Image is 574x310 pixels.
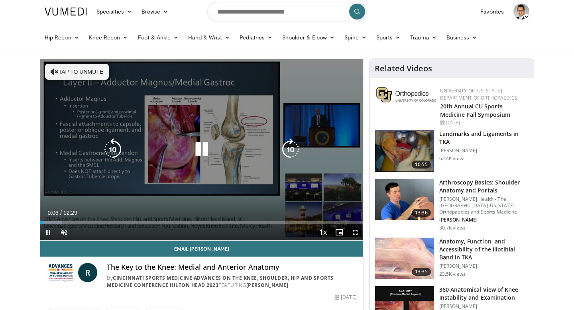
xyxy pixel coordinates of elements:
span: / [60,210,62,216]
a: 13:35 Anatomy, Function, and Accessibility of the Iliotibial Band in TKA [PERSON_NAME] 23.5K views [375,237,529,280]
a: R [78,263,97,282]
span: 13:36 [412,209,431,217]
a: Pediatrics [235,29,277,45]
video-js: Video Player [40,59,363,241]
h3: Anatomy, Function, and Accessibility of the Iliotibial Band in TKA [439,237,529,261]
a: [PERSON_NAME] [246,282,289,288]
h4: Related Videos [375,64,432,73]
span: 0:06 [47,210,58,216]
a: 13:36 Arthroscopy Basics: Shoulder Anatomy and Portals [PERSON_NAME] Health - The [GEOGRAPHIC_DAT... [375,179,529,231]
h3: Landmarks and Ligaments in TKA [439,130,529,146]
span: 10:55 [412,161,431,169]
a: Hand & Wrist [183,29,235,45]
img: 9534a039-0eaa-4167-96cf-d5be049a70d8.150x105_q85_crop-smart_upscale.jpg [375,179,434,220]
a: Cincinnati Sports Medicine Advances on the Knee, Shoulder, Hip and Sports Medicine Conference Hil... [107,275,334,288]
a: Shoulder & Elbow [277,29,340,45]
button: Tap to unmute [45,64,109,80]
a: 20th Annual CU Sports Medicine Fall Symposium [440,102,510,118]
p: 23.5K views [439,271,466,277]
div: Progress Bar [40,221,363,224]
a: 10:55 Landmarks and Ligaments in TKA [PERSON_NAME] 62.4K views [375,130,529,172]
button: Playback Rate [315,224,331,240]
input: Search topics, interventions [207,2,367,21]
h4: The Key to the Knee: Medial and Anterior Anatomy [107,263,357,272]
a: Hip Recon [40,29,84,45]
a: Trauma [405,29,442,45]
a: Foot & Ankle [133,29,184,45]
img: Cincinnati Sports Medicine Advances on the Knee, Shoulder, Hip and Sports Medicine Conference Hil... [47,263,75,282]
a: University of [US_STATE] Department of Orthopaedics [440,87,517,101]
img: Avatar [513,4,529,20]
span: 12:29 [63,210,77,216]
button: Fullscreen [347,224,363,240]
button: Pause [40,224,56,240]
div: [DATE] [335,294,356,301]
p: [PERSON_NAME] [439,147,529,154]
p: [PERSON_NAME] [439,217,529,223]
a: Sports [372,29,406,45]
a: Specialties [92,4,137,20]
img: 355603a8-37da-49b6-856f-e00d7e9307d3.png.150x105_q85_autocrop_double_scale_upscale_version-0.2.png [376,87,436,102]
button: Enable picture-in-picture mode [331,224,347,240]
p: [PERSON_NAME] Health - The [GEOGRAPHIC_DATA][US_STATE]: Orthopaedics and Sports Medicine [439,196,529,215]
span: 13:35 [412,268,431,276]
p: 62.4K views [439,155,466,162]
h3: Arthroscopy Basics: Shoulder Anatomy and Portals [439,179,529,194]
img: 88434a0e-b753-4bdd-ac08-0695542386d5.150x105_q85_crop-smart_upscale.jpg [375,130,434,172]
img: 38616_0000_3.png.150x105_q85_crop-smart_upscale.jpg [375,238,434,279]
h3: 360 Anatomical View of Knee Instability and Examination [439,286,529,302]
p: [PERSON_NAME] [439,303,529,310]
a: Browse [137,4,173,20]
a: Business [442,29,482,45]
div: By FEATURING [107,275,357,289]
div: [DATE] [440,119,527,126]
a: Spine [340,29,371,45]
button: Unmute [56,224,72,240]
p: 30.7K views [439,225,466,231]
img: VuMedi Logo [45,8,87,16]
a: Email [PERSON_NAME] [40,241,363,257]
a: Knee Recon [84,29,133,45]
a: Favorites [476,4,509,20]
p: [PERSON_NAME] [439,263,529,269]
